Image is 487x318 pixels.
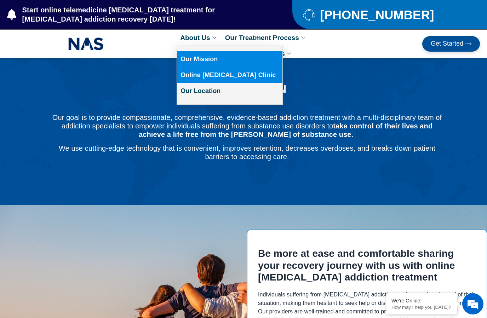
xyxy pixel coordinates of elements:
a: [PHONE_NUMBER] [303,8,469,21]
a: Online [MEDICAL_DATA] Clinic [177,67,282,83]
div: Navigation go back [8,36,18,47]
textarea: Type your message and hit 'Enter' [4,193,135,218]
div: Chat with us now [47,37,130,46]
span: [PHONE_NUMBER] [318,10,434,19]
h1: OUR MISSION [49,83,445,96]
div: We're Online! [391,298,452,303]
img: NAS_email_signature-removebg-preview.png [68,36,104,52]
div: Minimize live chat window [116,4,133,21]
a: Our Location [177,83,282,99]
p: We use cutting-edge technology that is convenient, improves retention, decreases overdoses, and b... [49,144,445,161]
a: Start online telemedicine [MEDICAL_DATA] treatment for [MEDICAL_DATA] addiction recovery [DATE]! [7,5,264,24]
p: Our goal is to provide compassionate, comprehensive, evidence-based addiction treatment with a mu... [49,113,445,139]
span: Start online telemedicine [MEDICAL_DATA] treatment for [MEDICAL_DATA] addiction recovery [DATE]! [21,5,264,24]
b: take control of their lives and achieve a life free from the [PERSON_NAME] of substance use. [139,122,432,138]
a: Our Treatment Process [222,30,310,46]
a: About Us [177,30,221,46]
h2: Be more at ease and comfortable sharing your recovery journey with us with online [MEDICAL_DATA] ... [258,248,476,283]
p: How may I help you today? [391,305,452,310]
span: Get Started [431,40,463,47]
a: Get Started [422,36,480,52]
a: Our Mission [177,51,282,67]
span: We're online! [41,89,98,161]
